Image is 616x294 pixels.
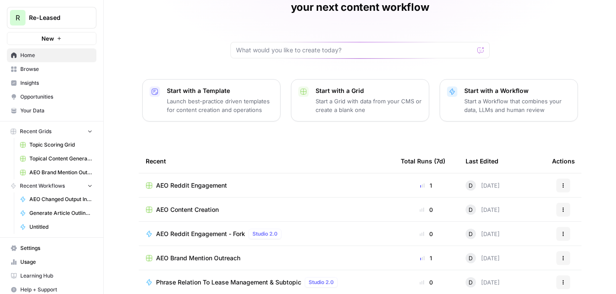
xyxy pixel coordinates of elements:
button: Start with a TemplateLaunch best-practice driven templates for content creation and operations [142,79,281,121]
span: Phrase Relation To Lease Management & Subtopic [156,278,301,287]
input: What would you like to create today? [236,46,474,54]
div: [DATE] [466,253,500,263]
a: AEO Brand Mention Outreach [146,254,387,262]
span: AEO Brand Mention Outreach [156,254,240,262]
a: Opportunities [7,90,96,104]
div: [DATE] [466,229,500,239]
div: 1 [401,254,452,262]
button: Start with a GridStart a Grid with data from your CMS or create a blank one [291,79,429,121]
a: Browse [7,62,96,76]
span: Usage [20,258,93,266]
div: 1 [401,181,452,190]
p: Start with a Template [167,86,273,95]
div: [DATE] [466,180,500,191]
button: Recent Workflows [7,179,96,192]
div: Last Edited [466,149,498,173]
span: Opportunities [20,93,93,101]
a: Settings [7,241,96,255]
a: AEO Content Creation [146,205,387,214]
span: D [469,205,472,214]
span: Learning Hub [20,272,93,280]
a: Untitled [16,220,96,234]
span: Topic Scoring Grid [29,141,93,149]
button: Start with a WorkflowStart a Workflow that combines your data, LLMs and human review [440,79,578,121]
button: Recent Grids [7,125,96,138]
p: Start with a Workflow [464,86,571,95]
div: [DATE] [466,277,500,288]
span: D [469,278,472,287]
a: Learning Hub [7,269,96,283]
span: Studio 2.0 [252,230,278,238]
p: Start a Grid with data from your CMS or create a blank one [316,97,422,114]
a: AEO Changed Output Instructions [16,192,96,206]
div: Actions [552,149,575,173]
a: AEO Reddit Engagement - ForkStudio 2.0 [146,229,387,239]
a: Your Data [7,104,96,118]
span: AEO Content Creation [156,205,219,214]
span: Recent Grids [20,128,51,135]
div: Recent [146,149,387,173]
span: Home [20,51,93,59]
span: D [469,230,472,238]
p: Start with a Grid [316,86,422,95]
p: Start a Workflow that combines your data, LLMs and human review [464,97,571,114]
div: 0 [401,230,452,238]
span: New [41,34,54,43]
span: Insights [20,79,93,87]
span: Generate Article Outline + Deep Research [29,209,93,217]
button: New [7,32,96,45]
span: Settings [20,244,93,252]
span: Studio 2.0 [309,278,334,286]
span: Browse [20,65,93,73]
a: Generate Article Outline + Deep Research [16,206,96,220]
div: [DATE] [466,205,500,215]
span: D [469,254,472,262]
a: Phrase Relation To Lease Management & SubtopicStudio 2.0 [146,277,387,288]
a: Home [7,48,96,62]
span: D [469,181,472,190]
span: Re-Leased [29,13,81,22]
span: AEO Changed Output Instructions [29,195,93,203]
a: Topic Scoring Grid [16,138,96,152]
span: R [16,13,20,23]
span: AEO Reddit Engagement - Fork [156,230,245,238]
p: Launch best-practice driven templates for content creation and operations [167,97,273,114]
span: Topical Content Generation Grid [29,155,93,163]
div: 0 [401,205,452,214]
a: AEO Reddit Engagement [146,181,387,190]
span: Recent Workflows [20,182,65,190]
div: 0 [401,278,452,287]
button: Workspace: Re-Leased [7,7,96,29]
a: AEO Brand Mention Outreach [16,166,96,179]
a: Usage [7,255,96,269]
div: Total Runs (7d) [401,149,445,173]
span: Help + Support [20,286,93,294]
a: Topical Content Generation Grid [16,152,96,166]
span: Untitled [29,223,93,231]
a: Insights [7,76,96,90]
span: Your Data [20,107,93,115]
span: AEO Reddit Engagement [156,181,227,190]
span: AEO Brand Mention Outreach [29,169,93,176]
